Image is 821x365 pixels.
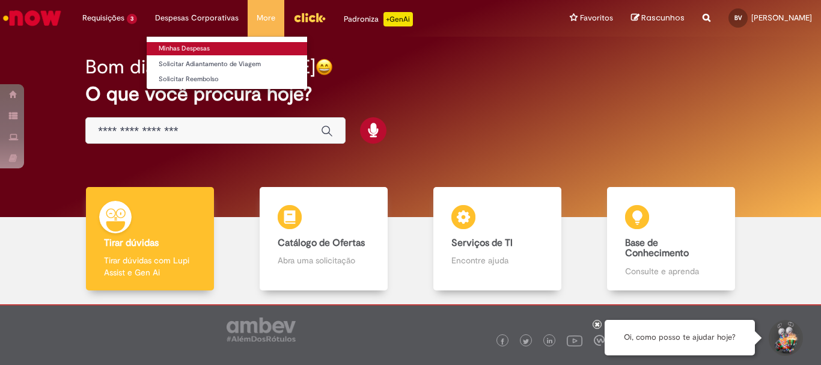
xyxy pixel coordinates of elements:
[580,12,613,24] span: Favoritos
[257,12,275,24] span: More
[767,320,803,356] button: Iniciar Conversa de Suporte
[594,335,605,346] img: logo_footer_workplace.png
[227,317,296,342] img: logo_footer_ambev_rotulo_gray.png
[155,12,239,24] span: Despesas Corporativas
[147,58,307,71] a: Solicitar Adiantamento de Viagem
[316,58,333,76] img: happy-face.png
[625,237,689,260] b: Base de Conhecimento
[85,84,736,105] h2: O que você procura hoje?
[523,339,529,345] img: logo_footer_twitter.png
[278,254,369,266] p: Abra uma solicitação
[1,6,63,30] img: ServiceNow
[641,12,685,23] span: Rascunhos
[85,57,316,78] h2: Bom dia, [PERSON_NAME]
[451,237,513,249] b: Serviços de TI
[63,187,237,291] a: Tirar dúvidas Tirar dúvidas com Lupi Assist e Gen Ai
[104,237,159,249] b: Tirar dúvidas
[499,339,505,345] img: logo_footer_facebook.png
[584,187,758,291] a: Base de Conhecimento Consulte e aprenda
[451,254,543,266] p: Encontre ajuda
[104,254,195,278] p: Tirar dúvidas com Lupi Assist e Gen Ai
[631,13,685,24] a: Rascunhos
[147,73,307,86] a: Solicitar Reembolso
[237,187,410,291] a: Catálogo de Ofertas Abra uma solicitação
[82,12,124,24] span: Requisições
[293,8,326,26] img: click_logo_yellow_360x200.png
[146,36,308,90] ul: Despesas Corporativas
[383,12,413,26] p: +GenAi
[127,14,137,24] span: 3
[547,338,553,345] img: logo_footer_linkedin.png
[625,265,716,277] p: Consulte e aprenda
[278,237,365,249] b: Catálogo de Ofertas
[605,320,755,355] div: Oi, como posso te ajudar hoje?
[567,333,582,348] img: logo_footer_youtube.png
[344,12,413,26] div: Padroniza
[410,187,584,291] a: Serviços de TI Encontre ajuda
[147,42,307,55] a: Minhas Despesas
[734,14,742,22] span: BV
[751,13,812,23] span: [PERSON_NAME]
